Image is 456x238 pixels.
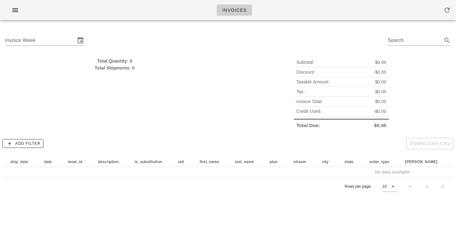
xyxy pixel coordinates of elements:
[369,160,389,164] span: order_type
[288,157,317,167] th: stream: Not sorted. Activate to sort ascending.
[130,157,173,167] th: is_substitution: Not sorted. Activate to sort ascending.
[345,177,397,196] div: Rows per page:
[44,160,52,164] span: date
[296,98,323,105] span: Invoice Total:
[3,139,43,148] button: Add Filter
[296,78,330,85] span: Taxable Amount:
[296,108,321,115] span: Credit Used:
[194,157,230,167] th: first_name: Not sorted. Activate to sort ascending.
[10,160,28,164] span: ship_date
[222,8,247,13] span: Invoices
[374,122,386,129] span: $0.00
[39,157,63,167] th: date: Not sorted. Activate to sort ascending.
[405,160,437,164] span: [PERSON_NAME]
[409,184,411,189] div: –
[217,4,252,16] a: Invoices
[296,59,314,66] span: Subtotal:
[339,157,364,167] th: state: Not sorted. Activate to sort ascending.
[364,157,400,167] th: order_type: Not sorted. Activate to sort ascending.
[375,59,386,66] span: $0.00
[374,69,386,76] span: -$0.00
[375,88,386,95] span: $0.00
[93,157,130,167] th: description: Not sorted. Activate to sort ascending.
[296,122,320,129] span: Total Due:
[265,157,288,167] th: plan: Not sorted. Activate to sort ascending.
[5,58,224,64] div: Total Quantity: 0
[375,98,386,105] span: $0.00
[383,181,397,192] div: 10Rows per page:
[5,64,224,71] div: Total Shipments: 0
[296,88,305,95] span: Tax:
[5,141,41,146] span: Add Filter
[322,160,329,164] span: city
[270,160,278,164] span: plan
[294,160,306,164] span: stream
[63,157,93,167] th: meal_id: Not sorted. Activate to sort ascending.
[178,160,184,164] span: uid
[5,157,39,167] th: ship_date: Not sorted. Activate to sort ascending.
[98,160,119,164] span: description
[317,157,339,167] th: city: Not sorted. Activate to sort ascending.
[400,157,448,167] th: tod: Not sorted. Activate to sort ascending.
[375,78,386,85] span: $0.00
[235,160,254,164] span: last_name
[68,160,82,164] span: meal_id
[383,184,387,189] div: 10
[374,108,386,115] span: -$0.00
[135,160,162,164] span: is_substitution
[230,157,265,167] th: last_name: Not sorted. Activate to sort ascending.
[199,160,219,164] span: first_name
[296,69,315,76] span: Discount:
[345,160,354,164] span: state
[173,157,194,167] th: uid: Not sorted. Activate to sort ascending.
